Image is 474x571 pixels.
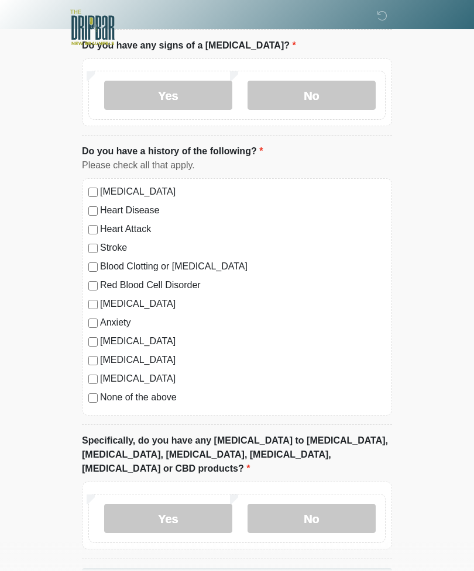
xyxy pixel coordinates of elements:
[100,203,386,217] label: Heart Disease
[88,225,98,234] input: Heart Attack
[104,81,232,110] label: Yes
[100,372,386,386] label: [MEDICAL_DATA]
[70,9,115,47] img: The DRIPBaR - New Braunfels Logo
[88,393,98,403] input: None of the above
[88,244,98,253] input: Stroke
[104,504,232,533] label: Yes
[100,316,386,330] label: Anxiety
[82,434,392,476] label: Specifically, do you have any [MEDICAL_DATA] to [MEDICAL_DATA], [MEDICAL_DATA], [MEDICAL_DATA], [...
[100,222,386,236] label: Heart Attack
[88,188,98,197] input: [MEDICAL_DATA]
[100,334,386,348] label: [MEDICAL_DATA]
[88,281,98,290] input: Red Blood Cell Disorder
[88,337,98,347] input: [MEDICAL_DATA]
[100,278,386,292] label: Red Blood Cell Disorder
[82,144,263,158] label: Do you have a history of the following?
[100,353,386,367] label: [MEDICAL_DATA]
[100,241,386,255] label: Stroke
[100,390,386,404] label: None of the above
[82,158,392,172] div: Please check all that apply.
[88,206,98,216] input: Heart Disease
[100,259,386,274] label: Blood Clotting or [MEDICAL_DATA]
[88,300,98,309] input: [MEDICAL_DATA]
[100,297,386,311] label: [MEDICAL_DATA]
[100,185,386,199] label: [MEDICAL_DATA]
[88,319,98,328] input: Anxiety
[88,262,98,272] input: Blood Clotting or [MEDICAL_DATA]
[248,504,376,533] label: No
[248,81,376,110] label: No
[88,356,98,365] input: [MEDICAL_DATA]
[88,375,98,384] input: [MEDICAL_DATA]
